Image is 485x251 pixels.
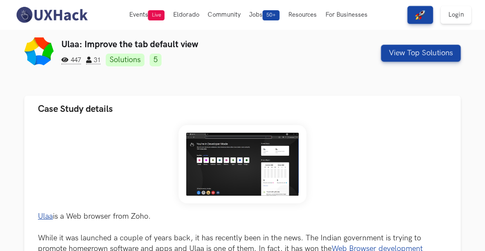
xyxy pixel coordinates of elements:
[14,6,89,24] img: UXHack-logo.png
[24,96,461,123] button: Case Study details
[179,125,306,204] img: Weekend_Hackathon_85_banner.png
[148,10,165,20] span: Live
[38,103,113,115] span: Case Study details
[263,10,280,20] span: 50+
[61,39,350,50] h3: Ulaa: Improve the tab default view
[106,54,144,66] a: Solutions
[441,6,471,24] a: Login
[381,45,461,62] button: View Top Solutions
[61,57,81,64] span: 447
[415,10,425,20] img: rocket
[150,54,162,66] a: 5
[24,37,54,66] img: Ulaa logo
[86,57,101,64] span: 31
[38,212,53,221] a: Ulaa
